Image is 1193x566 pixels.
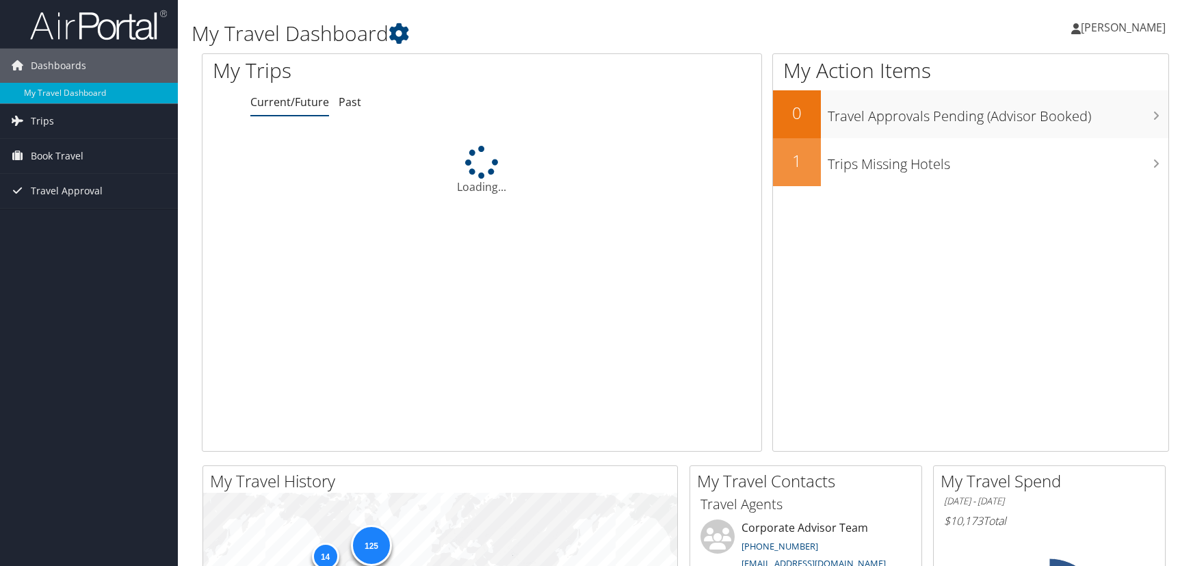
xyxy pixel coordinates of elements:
[828,148,1168,174] h3: Trips Missing Hotels
[828,100,1168,126] h3: Travel Approvals Pending (Advisor Booked)
[339,94,361,110] a: Past
[210,469,677,493] h2: My Travel History
[351,525,392,566] div: 125
[944,495,1155,508] h6: [DATE] - [DATE]
[1081,20,1166,35] span: [PERSON_NAME]
[250,94,329,110] a: Current/Future
[697,469,921,493] h2: My Travel Contacts
[1071,7,1179,48] a: [PERSON_NAME]
[30,9,167,41] img: airportal-logo.png
[31,104,54,138] span: Trips
[31,49,86,83] span: Dashboards
[944,513,1155,528] h6: Total
[773,101,821,125] h2: 0
[944,513,983,528] span: $10,173
[941,469,1165,493] h2: My Travel Spend
[773,149,821,172] h2: 1
[773,138,1168,186] a: 1Trips Missing Hotels
[700,495,911,514] h3: Travel Agents
[773,90,1168,138] a: 0Travel Approvals Pending (Advisor Booked)
[773,56,1168,85] h1: My Action Items
[742,540,818,552] a: [PHONE_NUMBER]
[31,174,103,208] span: Travel Approval
[202,146,761,195] div: Loading...
[192,19,850,48] h1: My Travel Dashboard
[213,56,518,85] h1: My Trips
[31,139,83,173] span: Book Travel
